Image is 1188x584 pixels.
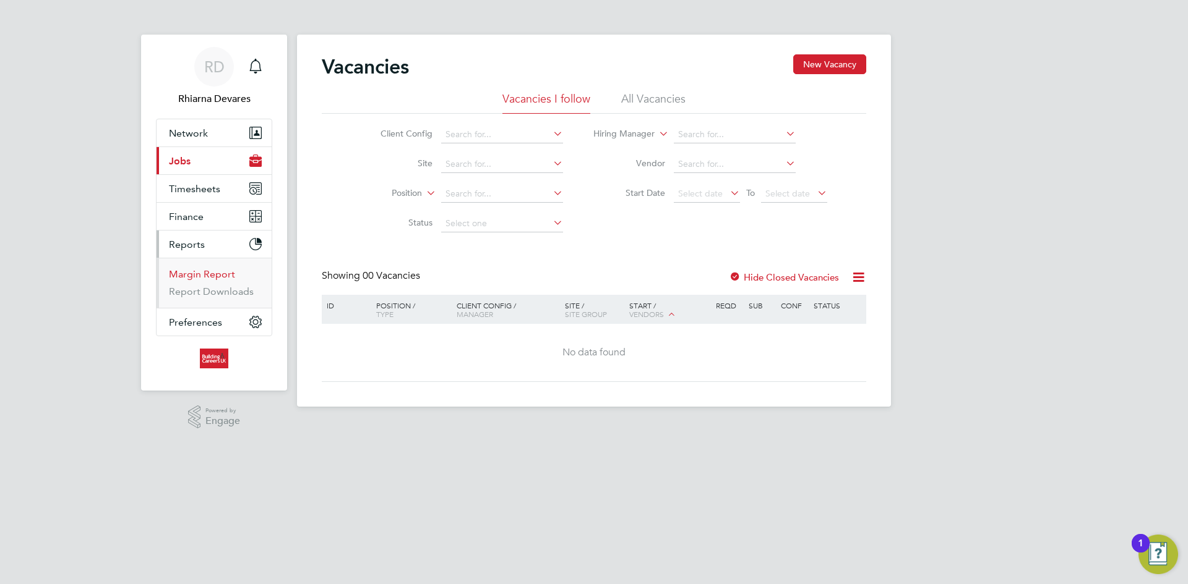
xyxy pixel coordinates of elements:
input: Search for... [674,126,796,143]
div: 1 [1138,543,1143,559]
div: Position / [367,295,454,324]
button: Jobs [157,147,272,174]
span: Network [169,127,208,139]
input: Select one [441,215,563,232]
button: New Vacancy [793,54,866,74]
span: Site Group [565,309,607,319]
span: Powered by [205,405,240,416]
div: Showing [322,269,423,282]
a: Go to home page [156,349,272,368]
label: Position [351,187,422,200]
input: Search for... [441,185,563,203]
button: Open Resource Center, 1 new notification [1138,535,1178,574]
label: Status [361,217,433,228]
span: Engage [205,416,240,426]
li: Vacancies I follow [502,91,590,114]
a: Report Downloads [169,286,254,297]
div: ID [324,295,367,316]
span: Reports [169,239,205,250]
input: Search for... [441,126,563,143]
span: Finance [169,211,204,222]
span: Preferences [169,316,222,328]
div: Conf [778,295,810,316]
li: All Vacancies [621,91,686,114]
span: Timesheets [169,183,220,195]
div: Reports [157,258,272,308]
div: Start / [626,295,713,326]
span: Vendors [629,309,664,319]
button: Reports [157,231,272,258]
span: 00 Vacancies [363,269,420,282]
a: Margin Report [169,268,235,280]
span: Select date [678,188,723,199]
span: Select date [765,188,810,199]
input: Search for... [441,156,563,173]
div: Client Config / [454,295,562,324]
label: Vendor [594,158,665,169]
button: Finance [157,203,272,230]
input: Search for... [674,156,796,173]
div: Status [811,295,864,316]
div: Site / [562,295,627,324]
button: Preferences [157,308,272,336]
div: Sub [746,295,778,316]
span: Rhiarna Devares [156,91,272,106]
span: To [742,185,759,201]
div: No data found [324,346,864,359]
span: RD [204,59,225,75]
h2: Vacancies [322,54,409,79]
div: Reqd [713,295,745,316]
label: Start Date [594,187,665,198]
span: Type [376,309,394,319]
nav: Main navigation [141,35,287,391]
button: Network [157,119,272,146]
button: Timesheets [157,175,272,202]
span: Jobs [169,155,191,167]
a: Powered byEngage [188,405,241,429]
label: Client Config [361,128,433,139]
a: RDRhiarna Devares [156,47,272,106]
img: buildingcareersuk-logo-retina.png [200,349,228,368]
span: Manager [457,309,493,319]
label: Site [361,158,433,169]
label: Hide Closed Vacancies [729,271,839,283]
label: Hiring Manager [583,128,655,140]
